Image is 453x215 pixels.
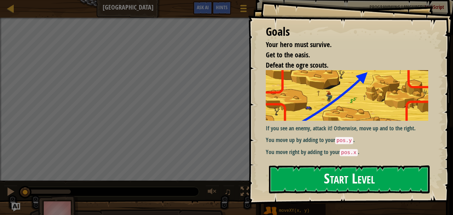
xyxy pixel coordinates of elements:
button: Adjust volume [205,185,219,200]
span: Defeat the ogre scouts. [266,60,328,70]
button: Show game menu [235,1,252,18]
li: Get to the oasis. [257,50,426,60]
button: Ask AI [12,203,20,211]
button: Ask AI [193,1,212,15]
p: You move right by adding to your . [266,148,432,157]
span: Ask AI [197,4,209,11]
span: ♫ [224,186,231,197]
p: If you see an enemy, attack it! Otherwise, move up and to the right. [266,124,432,132]
code: pos.y [335,137,353,144]
span: Hi. Need any help? [4,5,51,11]
img: Sarven road [266,70,432,121]
code: pos.x [340,149,358,156]
span: Hints [216,4,228,11]
p: You move up by adding to your . [266,136,432,145]
span: Your hero must survive. [266,40,332,49]
button: Ctrl + P: Pause [4,185,18,200]
button: Toggle fullscreen [238,185,252,200]
div: Goals [266,24,428,40]
span: Get to the oasis. [266,50,310,60]
li: Defeat the ogre scouts. [257,60,426,70]
li: Your hero must survive. [257,40,426,50]
button: ♫ [223,185,235,200]
button: Start Level [269,165,430,193]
